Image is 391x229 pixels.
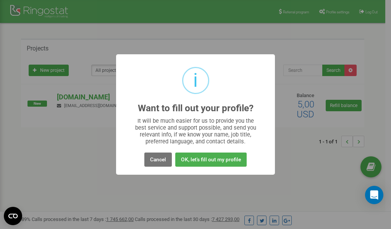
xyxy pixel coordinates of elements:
div: Open Intercom Messenger [365,186,383,204]
button: Cancel [144,153,172,167]
div: It will be much easier for us to provide you the best service and support possible, and send you ... [131,117,260,145]
button: OK, let's fill out my profile [175,153,247,167]
h2: Want to fill out your profile? [138,103,254,114]
div: i [193,68,198,93]
button: Open CMP widget [4,207,22,225]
